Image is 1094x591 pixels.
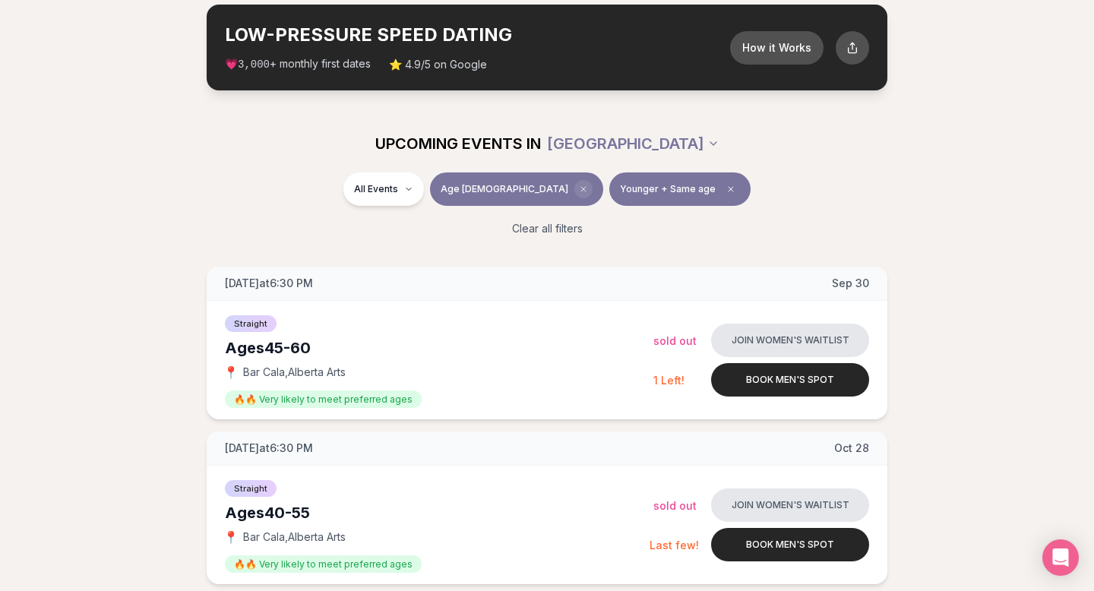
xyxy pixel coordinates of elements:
[653,374,685,387] span: 1 Left!
[225,555,422,573] span: 🔥🔥 Very likely to meet preferred ages
[547,127,719,160] button: [GEOGRAPHIC_DATA]
[711,488,869,522] button: Join women's waitlist
[620,183,716,195] span: Younger + Same age
[354,183,398,195] span: All Events
[225,531,237,543] span: 📍
[722,180,740,198] span: Clear preference
[238,58,270,71] span: 3,000
[441,183,568,195] span: Age [DEMOGRAPHIC_DATA]
[430,172,603,206] button: Age [DEMOGRAPHIC_DATA]Clear age
[225,480,277,497] span: Straight
[653,334,697,347] span: Sold Out
[225,315,277,332] span: Straight
[653,499,697,512] span: Sold Out
[503,212,592,245] button: Clear all filters
[375,133,541,154] span: UPCOMING EVENTS IN
[225,441,313,456] span: [DATE] at 6:30 PM
[1042,539,1079,576] div: Open Intercom Messenger
[243,365,346,380] span: Bar Cala , Alberta Arts
[834,441,869,456] span: Oct 28
[225,276,313,291] span: [DATE] at 6:30 PM
[711,363,869,397] button: Book men's spot
[225,56,371,72] span: 💗 + monthly first dates
[225,337,653,359] div: Ages 45-60
[711,324,869,357] button: Join women's waitlist
[389,57,487,72] span: ⭐ 4.9/5 on Google
[574,180,593,198] span: Clear age
[711,528,869,561] button: Book men's spot
[225,23,730,47] h2: LOW-PRESSURE SPEED DATING
[609,172,751,206] button: Younger + Same ageClear preference
[730,31,824,65] button: How it Works
[225,366,237,378] span: 📍
[650,539,699,551] span: Last few!
[225,390,422,408] span: 🔥🔥 Very likely to meet preferred ages
[832,276,869,291] span: Sep 30
[243,529,346,545] span: Bar Cala , Alberta Arts
[343,172,424,206] button: All Events
[225,502,650,523] div: Ages 40-55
